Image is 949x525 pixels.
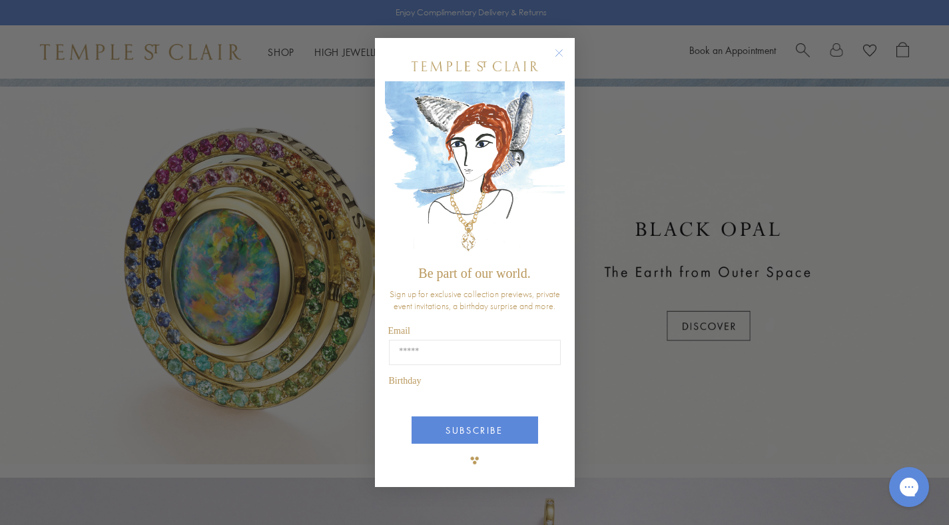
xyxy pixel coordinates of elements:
span: Email [388,326,410,336]
button: Close dialog [557,51,574,68]
iframe: Gorgias live chat messenger [882,462,936,512]
span: Birthday [389,376,422,386]
img: Temple St. Clair [412,61,538,71]
span: Sign up for exclusive collection previews, private event invitations, a birthday surprise and more. [390,288,560,312]
input: Email [389,340,561,365]
button: SUBSCRIBE [412,416,538,444]
img: c4a9eb12-d91a-4d4a-8ee0-386386f4f338.jpeg [385,81,565,259]
span: Be part of our world. [418,266,530,280]
img: TSC [462,447,488,474]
